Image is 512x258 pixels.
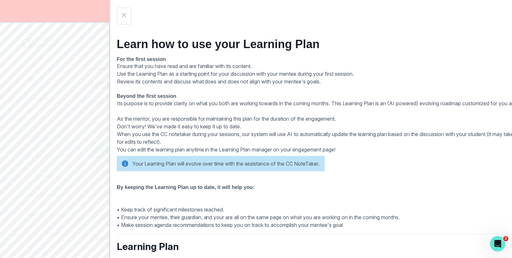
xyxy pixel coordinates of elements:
div: Your Learning Plan will evolve over time with the assistance of the CC NoteTaker. [117,156,325,171]
iframe: Intercom live chat [490,236,506,252]
span: 2 [503,236,508,241]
